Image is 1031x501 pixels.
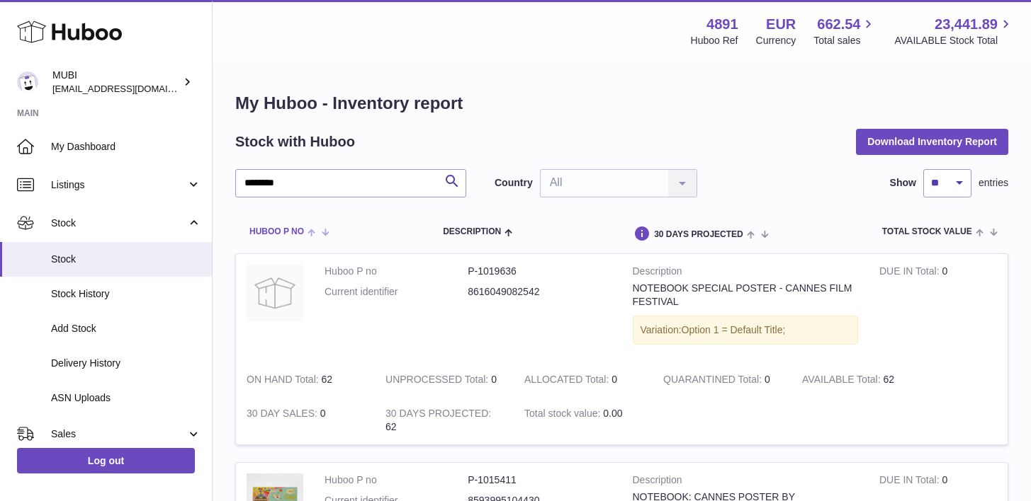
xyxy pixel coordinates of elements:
[935,15,998,34] span: 23,441.89
[524,408,603,422] strong: Total stock value
[51,391,201,405] span: ASN Uploads
[663,374,765,388] strong: QUARANTINED Total
[325,265,468,278] dt: Huboo P no
[51,287,201,301] span: Stock History
[468,473,611,487] dd: P-1015411
[603,408,622,419] span: 0.00
[235,132,355,151] h2: Stock with Huboo
[791,362,930,397] td: 62
[756,34,796,47] div: Currency
[52,69,180,96] div: MUBI
[633,282,858,309] div: NOTEBOOK SPECIAL POSTER - CANNES FILM FESTIVAL
[879,474,942,489] strong: DUE IN Total
[682,324,786,335] span: Option 1 = Default Title;
[17,448,195,473] a: Log out
[51,178,186,192] span: Listings
[468,285,611,299] dd: 8616049082542
[633,265,858,282] strong: Description
[894,34,1014,47] span: AVAILABLE Stock Total
[51,253,201,266] span: Stock
[524,374,612,388] strong: ALLOCATED Total
[813,34,877,47] span: Total sales
[325,473,468,487] dt: Huboo P no
[249,227,304,236] span: Huboo P no
[706,15,738,34] strong: 4891
[468,265,611,278] dd: P-1019636
[495,176,533,190] label: Country
[766,15,796,34] strong: EUR
[813,15,877,47] a: 662.54 Total sales
[51,427,186,441] span: Sales
[236,396,375,444] td: 0
[979,176,1008,190] span: entries
[869,254,1008,362] td: 0
[17,71,38,93] img: shop@mubi.com
[325,285,468,299] dt: Current identifier
[894,15,1014,47] a: 23,441.89 AVAILABLE Stock Total
[247,374,322,388] strong: ON HAND Total
[385,374,491,388] strong: UNPROCESSED Total
[51,357,201,370] span: Delivery History
[654,230,743,239] span: 30 DAYS PROJECTED
[765,374,770,385] span: 0
[51,322,201,335] span: Add Stock
[52,83,208,94] span: [EMAIL_ADDRESS][DOMAIN_NAME]
[856,129,1008,154] button: Download Inventory Report
[514,362,653,397] td: 0
[633,316,858,345] div: Variation:
[235,92,1008,115] h1: My Huboo - Inventory report
[633,473,858,490] strong: Description
[375,396,514,444] td: 62
[817,15,860,34] span: 662.54
[443,227,501,236] span: Description
[691,34,738,47] div: Huboo Ref
[375,362,514,397] td: 0
[890,176,916,190] label: Show
[882,227,972,236] span: Total stock value
[879,265,942,280] strong: DUE IN Total
[236,362,375,397] td: 62
[247,408,320,422] strong: 30 DAY SALES
[385,408,491,422] strong: 30 DAYS PROJECTED
[51,140,201,154] span: My Dashboard
[247,265,303,321] img: product image
[51,217,186,230] span: Stock
[802,374,883,388] strong: AVAILABLE Total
